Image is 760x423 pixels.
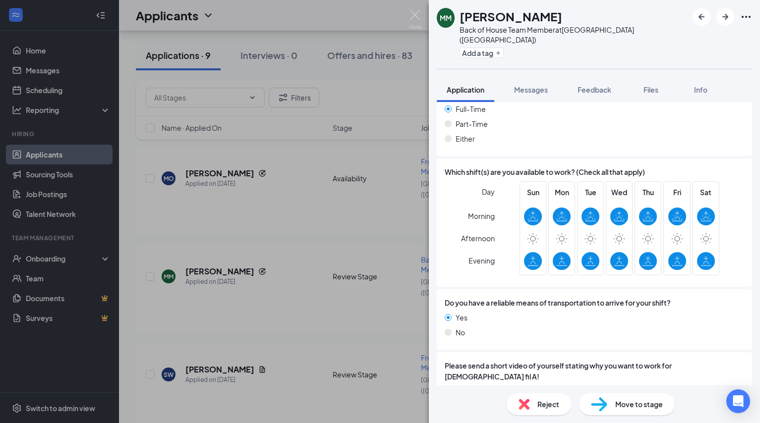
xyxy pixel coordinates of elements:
[582,187,599,198] span: Tue
[445,360,744,382] span: Please send a short video of yourself stating why you want to work for [DEMOGRAPHIC_DATA] fil A!
[456,104,486,114] span: Full-Time
[726,389,750,413] div: Open Intercom Messenger
[697,187,715,198] span: Sat
[456,327,465,338] span: No
[615,399,663,410] span: Move to stage
[456,133,475,144] span: Either
[461,229,495,247] span: Afternoon
[716,8,734,26] button: ArrowRight
[694,85,707,94] span: Info
[643,85,658,94] span: Files
[719,11,731,23] svg: ArrowRight
[445,297,671,308] span: Do you have a reliable means of transportation to arrive for your shift?
[639,187,657,198] span: Thu
[460,25,688,45] div: Back of House Team Member at [GEOGRAPHIC_DATA] ([GEOGRAPHIC_DATA])
[447,85,484,94] span: Application
[456,312,468,323] span: Yes
[610,187,628,198] span: Wed
[740,11,752,23] svg: Ellipses
[495,50,501,56] svg: Plus
[693,8,710,26] button: ArrowLeftNew
[696,11,707,23] svg: ArrowLeftNew
[468,207,495,225] span: Morning
[456,118,488,129] span: Part-Time
[514,85,548,94] span: Messages
[460,8,562,25] h1: [PERSON_NAME]
[553,187,571,198] span: Mon
[445,166,645,177] span: Which shift(s) are you available to work? (Check all that apply)
[537,399,559,410] span: Reject
[440,13,452,23] div: MM
[460,48,504,58] button: PlusAdd a tag
[578,85,611,94] span: Feedback
[468,252,495,269] span: Evening
[482,186,495,197] span: Day
[524,187,542,198] span: Sun
[668,187,686,198] span: Fri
